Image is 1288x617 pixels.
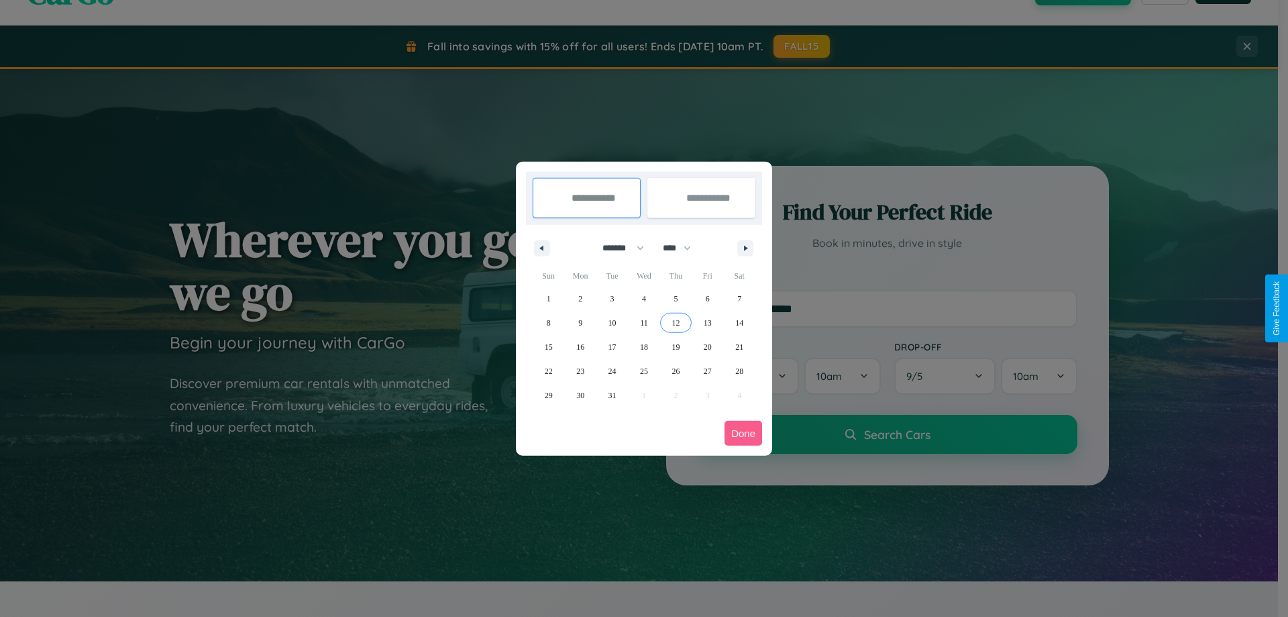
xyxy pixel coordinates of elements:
[672,359,680,383] span: 26
[642,287,646,311] span: 4
[610,287,614,311] span: 3
[533,265,564,287] span: Sun
[660,359,692,383] button: 26
[564,287,596,311] button: 2
[576,359,584,383] span: 23
[564,359,596,383] button: 23
[596,311,628,335] button: 10
[660,311,692,335] button: 12
[578,287,582,311] span: 2
[704,359,712,383] span: 27
[692,335,723,359] button: 20
[724,311,755,335] button: 14
[545,359,553,383] span: 22
[533,311,564,335] button: 8
[724,265,755,287] span: Sat
[724,335,755,359] button: 21
[533,383,564,408] button: 29
[735,359,743,383] span: 28
[737,287,741,311] span: 7
[735,335,743,359] span: 21
[692,359,723,383] button: 27
[674,287,678,311] span: 5
[547,311,551,335] span: 8
[672,335,680,359] span: 19
[628,265,659,287] span: Wed
[628,335,659,359] button: 18
[608,359,616,383] span: 24
[564,383,596,408] button: 30
[704,311,712,335] span: 13
[660,335,692,359] button: 19
[547,287,551,311] span: 1
[596,265,628,287] span: Tue
[596,359,628,383] button: 24
[576,383,584,408] span: 30
[640,359,648,383] span: 25
[596,287,628,311] button: 3
[628,311,659,335] button: 11
[533,359,564,383] button: 22
[596,335,628,359] button: 17
[533,287,564,311] button: 1
[564,335,596,359] button: 16
[564,311,596,335] button: 9
[724,359,755,383] button: 28
[628,359,659,383] button: 25
[545,335,553,359] span: 15
[576,335,584,359] span: 16
[692,265,723,287] span: Fri
[596,383,628,408] button: 31
[608,311,616,335] span: 10
[640,311,648,335] span: 11
[608,335,616,359] span: 17
[533,335,564,359] button: 15
[692,311,723,335] button: 13
[545,383,553,408] span: 29
[724,421,762,446] button: Done
[578,311,582,335] span: 9
[660,287,692,311] button: 5
[672,311,680,335] span: 12
[706,287,710,311] span: 6
[564,265,596,287] span: Mon
[608,383,616,408] span: 31
[724,287,755,311] button: 7
[660,265,692,287] span: Thu
[640,335,648,359] span: 18
[628,287,659,311] button: 4
[692,287,723,311] button: 6
[704,335,712,359] span: 20
[1272,281,1281,336] div: Give Feedback
[735,311,743,335] span: 14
